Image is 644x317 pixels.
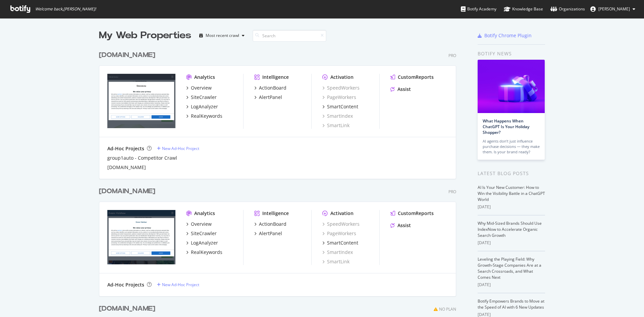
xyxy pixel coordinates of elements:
a: SmartIndex [322,249,353,256]
div: Botify Academy [461,6,496,12]
a: SmartLink [322,122,350,129]
div: [DOMAIN_NAME] [99,187,155,196]
div: Organizations [550,6,585,12]
a: New Ad-Hoc Project [157,146,199,151]
a: [DOMAIN_NAME] [107,164,146,171]
div: AlertPanel [259,230,282,237]
div: Ad-Hoc Projects [107,281,144,288]
div: SiteCrawler [191,94,217,101]
div: My Web Properties [99,29,191,42]
a: SpeedWorkers [322,85,360,91]
div: Pro [448,189,456,195]
img: What Happens When ChatGPT Is Your Holiday Shopper? [478,60,545,113]
a: SpeedWorkers [322,221,360,227]
div: Overview [191,221,212,227]
a: Overview [186,221,212,227]
a: RealKeywords [186,113,222,119]
a: Assist [390,222,411,229]
div: ActionBoard [259,85,286,91]
a: ActionBoard [254,85,286,91]
div: [DATE] [478,240,545,246]
div: No Plan [439,306,456,312]
a: Leveling the Playing Field: Why Growth-Stage Companies Are at a Search Crossroads, and What Comes... [478,256,541,280]
div: CustomReports [398,74,434,81]
div: Analytics [194,210,215,217]
a: SiteCrawler [186,230,217,237]
a: Assist [390,86,411,93]
div: ActionBoard [259,221,286,227]
div: Botify news [478,50,545,57]
a: LogAnalyzer [186,103,218,110]
div: [DATE] [478,204,545,210]
div: [DATE] [478,282,545,288]
a: AlertPanel [254,94,282,101]
span: Welcome back, [PERSON_NAME] ! [35,6,96,12]
div: Latest Blog Posts [478,170,545,177]
div: RealKeywords [191,113,222,119]
a: group1auto - Competitor Crawl [107,155,177,161]
a: CustomReports [390,210,434,217]
div: Most recent crawl [206,34,239,38]
div: SiteCrawler [191,230,217,237]
div: Assist [397,86,411,93]
div: Botify Chrome Plugin [484,32,532,39]
div: Overview [191,85,212,91]
a: PageWorkers [322,94,356,101]
input: Search [253,30,326,42]
a: SmartContent [322,240,358,246]
button: [PERSON_NAME] [585,4,641,14]
div: Intelligence [262,210,289,217]
div: Pro [448,53,456,58]
span: Edward Cook [598,6,630,12]
a: What Happens When ChatGPT Is Your Holiday Shopper? [483,118,529,135]
a: CustomReports [390,74,434,81]
a: PageWorkers [322,230,356,237]
div: Assist [397,222,411,229]
div: New Ad-Hoc Project [162,282,199,287]
div: CustomReports [398,210,434,217]
div: SmartContent [327,103,358,110]
div: Activation [330,74,354,81]
a: Why Mid-Sized Brands Should Use IndexNow to Accelerate Organic Search Growth [478,220,542,238]
div: Knowledge Base [504,6,543,12]
a: SmartContent [322,103,358,110]
div: [DOMAIN_NAME] [99,304,155,314]
div: AI agents don’t just influence purchase decisions — they make them. Is your brand ready? [483,139,540,155]
div: SmartContent [327,240,358,246]
div: New Ad-Hoc Project [162,146,199,151]
a: Overview [186,85,212,91]
a: LogAnalyzer [186,240,218,246]
a: RealKeywords [186,249,222,256]
div: Intelligence [262,74,289,81]
a: SmartIndex [322,113,353,119]
a: [DOMAIN_NAME] [99,304,158,314]
a: New Ad-Hoc Project [157,282,199,287]
a: Botify Empowers Brands to Move at the Speed of AI with 6 New Updates [478,298,544,310]
a: Botify Chrome Plugin [478,32,532,39]
a: AlertPanel [254,230,282,237]
div: AlertPanel [259,94,282,101]
a: ActionBoard [254,221,286,227]
div: LogAnalyzer [191,103,218,110]
div: RealKeywords [191,249,222,256]
img: stratstone.com [107,74,175,128]
a: SmartLink [322,258,350,265]
div: Activation [330,210,354,217]
div: [DOMAIN_NAME] [99,50,155,60]
div: Ad-Hoc Projects [107,145,144,152]
div: LogAnalyzer [191,240,218,246]
img: evanshalshaw.com [107,210,175,264]
a: [DOMAIN_NAME] [99,50,158,60]
a: SiteCrawler [186,94,217,101]
a: [DOMAIN_NAME] [99,187,158,196]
